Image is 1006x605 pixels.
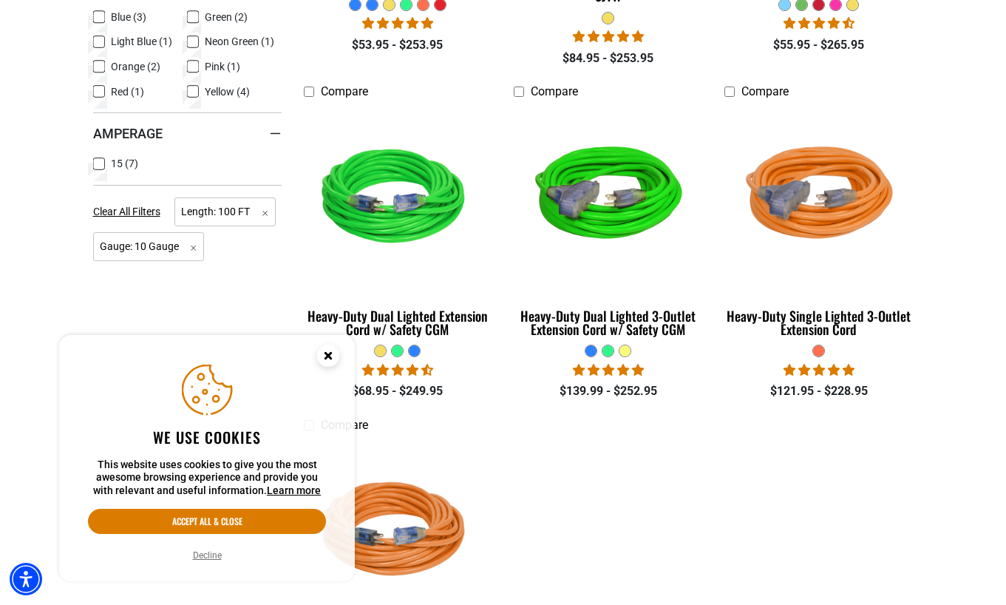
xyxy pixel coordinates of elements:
[724,36,913,54] div: $55.95 - $265.95
[741,84,789,98] span: Compare
[321,84,368,98] span: Compare
[514,309,702,336] div: Heavy-Duty Dual Lighted 3-Outlet Extension Cord w/ Safety CGM
[515,113,701,283] img: neon green
[362,16,433,30] span: 4.87 stars
[362,363,433,377] span: 4.64 stars
[88,459,326,498] p: This website uses cookies to give you the most awesome browsing experience and provide you with r...
[784,16,854,30] span: 4.62 stars
[724,382,913,400] div: $121.95 - $228.95
[93,232,205,261] span: Gauge: 10 Gauge
[59,335,355,582] aside: Cookie Consent
[174,204,276,218] a: Length: 100 FT
[111,36,172,47] span: Light Blue (1)
[302,335,355,381] button: Close this option
[174,197,276,226] span: Length: 100 FT
[93,204,166,220] a: Clear All Filters
[93,112,282,154] summary: Amperage
[205,36,274,47] span: Neon Green (1)
[188,548,226,563] button: Decline
[267,484,321,496] a: This website uses cookies to give you the most awesome browsing experience and provide you with r...
[205,87,250,97] span: Yellow (4)
[305,113,491,283] img: green
[304,107,492,345] a: green Heavy-Duty Dual Lighted Extension Cord w/ Safety CGM
[726,113,912,283] img: orange
[88,509,326,534] button: Accept all & close
[304,309,492,336] div: Heavy-Duty Dual Lighted Extension Cord w/ Safety CGM
[573,30,644,44] span: 4.84 stars
[111,158,138,169] span: 15 (7)
[93,206,160,217] span: Clear All Filters
[784,363,854,377] span: 5.00 stars
[111,12,146,22] span: Blue (3)
[514,50,702,67] div: $84.95 - $253.95
[10,563,42,595] div: Accessibility Menu
[514,382,702,400] div: $139.99 - $252.95
[205,12,248,22] span: Green (2)
[573,363,644,377] span: 4.92 stars
[724,107,913,345] a: orange Heavy-Duty Single Lighted 3-Outlet Extension Cord
[304,382,492,400] div: $68.95 - $249.95
[514,107,702,345] a: neon green Heavy-Duty Dual Lighted 3-Outlet Extension Cord w/ Safety CGM
[93,239,205,253] a: Gauge: 10 Gauge
[88,427,326,447] h2: We use cookies
[93,125,163,142] span: Amperage
[205,61,240,72] span: Pink (1)
[724,309,913,336] div: Heavy-Duty Single Lighted 3-Outlet Extension Cord
[111,87,144,97] span: Red (1)
[531,84,578,98] span: Compare
[111,61,160,72] span: Orange (2)
[304,36,492,54] div: $53.95 - $253.95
